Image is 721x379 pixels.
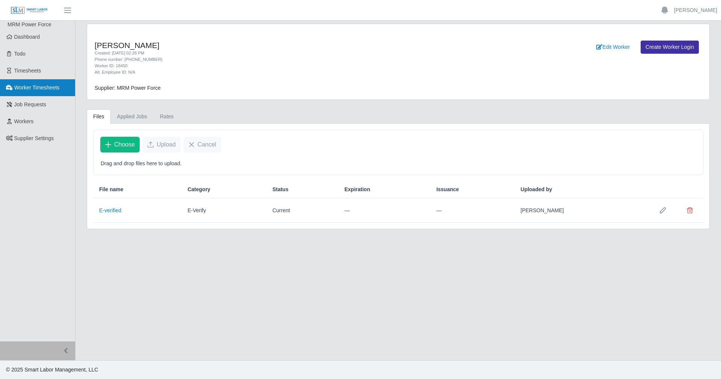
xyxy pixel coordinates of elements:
[8,21,51,27] span: MRM Power Force
[14,51,26,57] span: Todo
[198,140,216,149] span: Cancel
[520,186,552,193] span: Uploaded by
[154,109,180,124] a: Rates
[157,140,176,149] span: Upload
[6,367,98,373] span: © 2025 Smart Labor Management, LLC
[655,203,670,218] button: Row Edit
[100,137,140,153] button: Choose
[430,198,514,223] td: —
[184,137,221,153] button: Cancel
[338,198,430,223] td: —
[14,34,40,40] span: Dashboard
[436,186,459,193] span: Issuance
[95,63,444,69] div: Worker ID: 18450
[14,135,54,141] span: Supplier Settings
[95,56,444,63] div: Phone number: [PHONE_NUMBER]
[11,6,48,15] img: SLM Logo
[101,160,696,168] p: Drag and drop files here to upload.
[591,41,635,54] a: Edit Worker
[114,140,135,149] span: Choose
[87,109,111,124] a: Files
[95,85,161,91] span: Supplier: MRM Power Force
[95,50,444,56] div: Created: [DATE] 02:26 PM
[95,69,444,75] div: Alt. Employee ID: N/A
[514,198,649,223] td: [PERSON_NAME]
[95,41,444,50] h4: [PERSON_NAME]
[266,198,338,223] td: Current
[99,186,124,193] span: File name
[272,186,288,193] span: Status
[641,41,699,54] a: Create Worker Login
[682,203,697,218] button: Delete file
[187,186,210,193] span: Category
[111,109,154,124] a: Applied Jobs
[14,68,41,74] span: Timesheets
[181,198,266,223] td: E-Verify
[674,6,717,14] a: [PERSON_NAME]
[14,118,34,124] span: Workers
[143,137,181,153] button: Upload
[14,101,47,107] span: Job Requests
[344,186,370,193] span: Expiration
[99,207,121,213] a: E-verified
[14,85,59,91] span: Worker Timesheets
